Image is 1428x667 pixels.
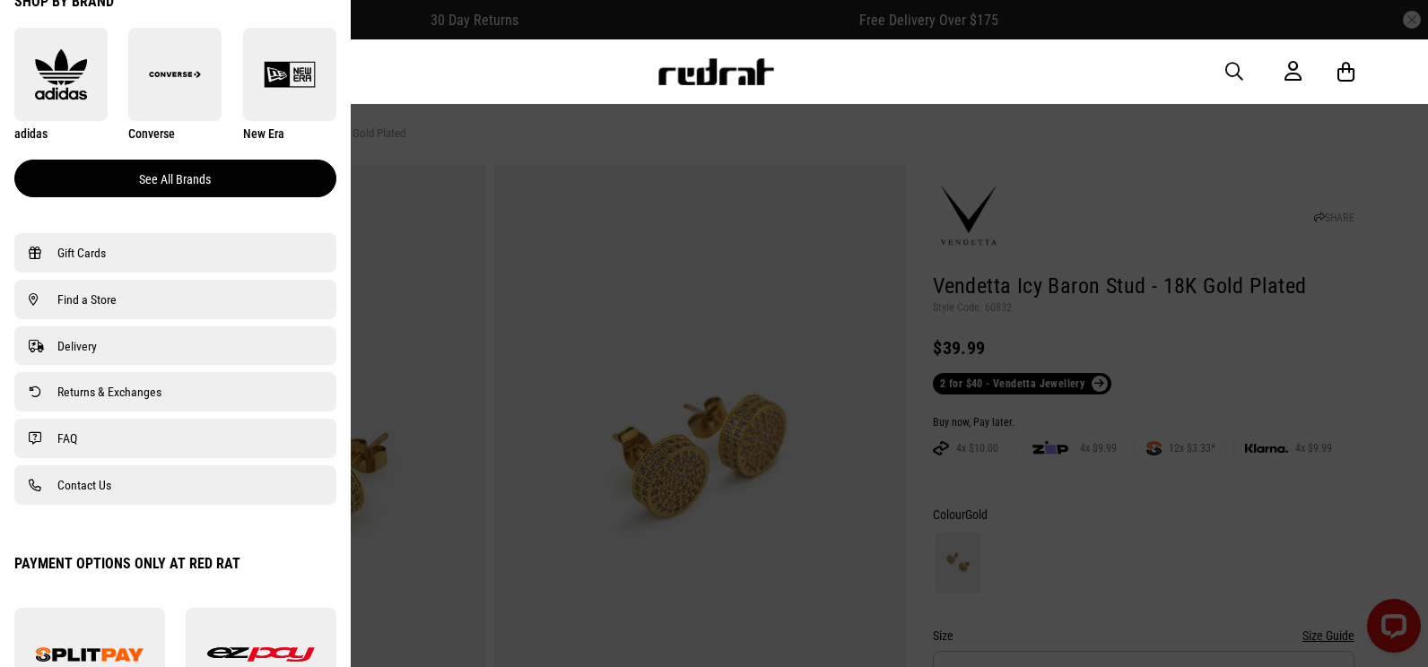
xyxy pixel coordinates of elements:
[128,48,222,100] img: Converse
[57,428,77,449] span: FAQ
[57,335,97,357] span: Delivery
[243,48,336,100] img: New Era
[128,126,175,141] span: Converse
[57,474,111,496] span: Contact Us
[14,7,68,61] button: Open LiveChat chat widget
[243,28,336,142] a: New Era New Era
[29,474,322,496] a: Contact Us
[57,381,161,403] span: Returns & Exchanges
[29,242,322,264] a: Gift Cards
[14,126,48,141] span: adidas
[29,335,322,357] a: Delivery
[14,160,336,197] a: See all brands
[14,28,108,142] a: adidas adidas
[29,289,322,310] a: Find a Store
[29,428,322,449] a: FAQ
[243,126,284,141] span: New Era
[29,381,322,403] a: Returns & Exchanges
[207,647,315,662] img: ezpay
[36,647,144,662] img: splitpay
[128,28,222,142] a: Converse Converse
[57,289,117,310] span: Find a Store
[14,555,336,572] div: Payment Options Only at Red Rat
[14,48,108,100] img: adidas
[57,242,106,264] span: Gift Cards
[657,58,775,85] img: Redrat logo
